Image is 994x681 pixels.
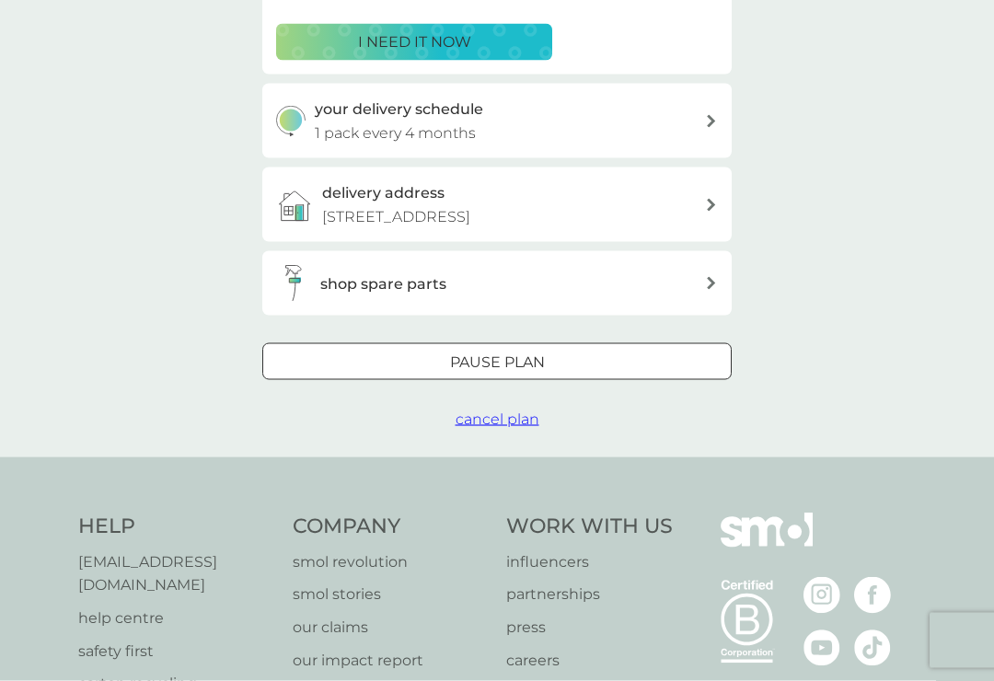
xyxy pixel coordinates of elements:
[262,251,732,316] button: shop spare parts
[450,351,545,375] p: Pause plan
[262,167,732,242] a: delivery address[STREET_ADDRESS]
[456,408,539,432] button: cancel plan
[276,24,552,61] button: i need it now
[293,649,489,673] a: our impact report
[293,550,489,574] a: smol revolution
[322,181,445,205] h3: delivery address
[721,513,813,575] img: smol
[322,205,470,229] p: [STREET_ADDRESS]
[262,84,732,158] button: your delivery schedule1 pack every 4 months
[315,98,483,121] h3: your delivery schedule
[78,513,274,541] h4: Help
[293,616,489,640] a: our claims
[78,606,274,630] a: help centre
[293,583,489,606] a: smol stories
[320,272,446,296] h3: shop spare parts
[506,513,673,541] h4: Work With Us
[506,550,673,574] a: influencers
[803,577,840,614] img: visit the smol Instagram page
[262,343,732,380] button: Pause plan
[506,649,673,673] a: careers
[854,629,891,666] img: visit the smol Tiktok page
[293,513,489,541] h4: Company
[506,583,673,606] a: partnerships
[315,121,476,145] p: 1 pack every 4 months
[456,410,539,428] span: cancel plan
[78,550,274,597] a: [EMAIL_ADDRESS][DOMAIN_NAME]
[854,577,891,614] img: visit the smol Facebook page
[803,629,840,666] img: visit the smol Youtube page
[506,616,673,640] a: press
[358,30,471,54] p: i need it now
[78,640,274,664] a: safety first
